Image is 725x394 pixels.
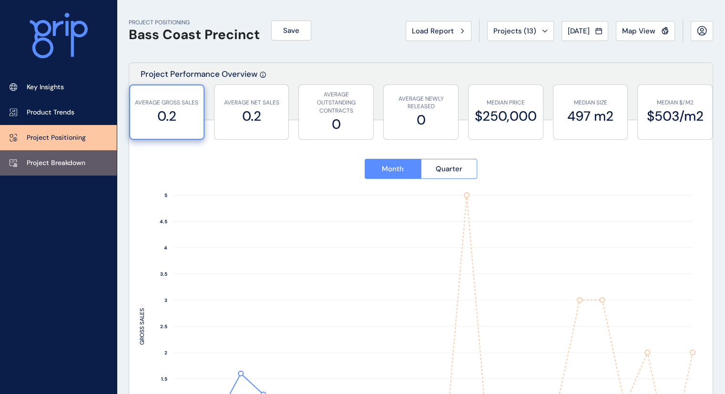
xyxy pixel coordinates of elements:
span: [DATE] [568,26,590,36]
span: Month [382,164,404,174]
p: MEDIAN PRICE [473,99,538,107]
label: 0.2 [135,107,199,125]
p: MEDIAN $/M2 [643,99,707,107]
button: Load Report [406,21,471,41]
p: MEDIAN SIZE [558,99,623,107]
text: GROSS SALES [138,308,146,345]
h1: Bass Coast Precinct [129,27,260,43]
text: 4 [164,245,167,251]
label: $250,000 [473,107,538,125]
p: Project Breakdown [27,158,85,168]
text: 3.5 [160,271,167,277]
label: 497 m2 [558,107,623,125]
button: Map View [616,21,675,41]
label: 0 [304,115,368,134]
label: 0.2 [219,107,284,125]
p: Key Insights [27,83,64,92]
p: Project Positioning [27,133,86,143]
p: AVERAGE NEWLY RELEASED [388,95,453,111]
p: Product Trends [27,108,74,117]
span: Quarter [436,164,462,174]
button: Month [365,159,421,179]
button: Quarter [421,159,478,179]
p: AVERAGE NET SALES [219,99,284,107]
text: 3 [164,297,167,303]
button: Projects (13) [487,21,554,41]
label: $503/m2 [643,107,707,125]
p: Project Performance Overview [141,69,257,120]
p: AVERAGE GROSS SALES [135,99,199,107]
text: 2.5 [160,323,167,330]
text: 4.5 [160,218,167,225]
button: [DATE] [562,21,608,41]
button: Save [271,21,311,41]
span: Projects ( 13 ) [493,26,536,36]
p: AVERAGE OUTSTANDING CONTRACTS [304,91,368,114]
p: PROJECT POSITIONING [129,19,260,27]
text: 1.5 [161,376,167,382]
span: Load Report [412,26,454,36]
span: Map View [622,26,655,36]
span: Save [283,26,299,35]
label: 0 [388,111,453,129]
text: 5 [164,192,167,198]
text: 2 [164,350,167,356]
